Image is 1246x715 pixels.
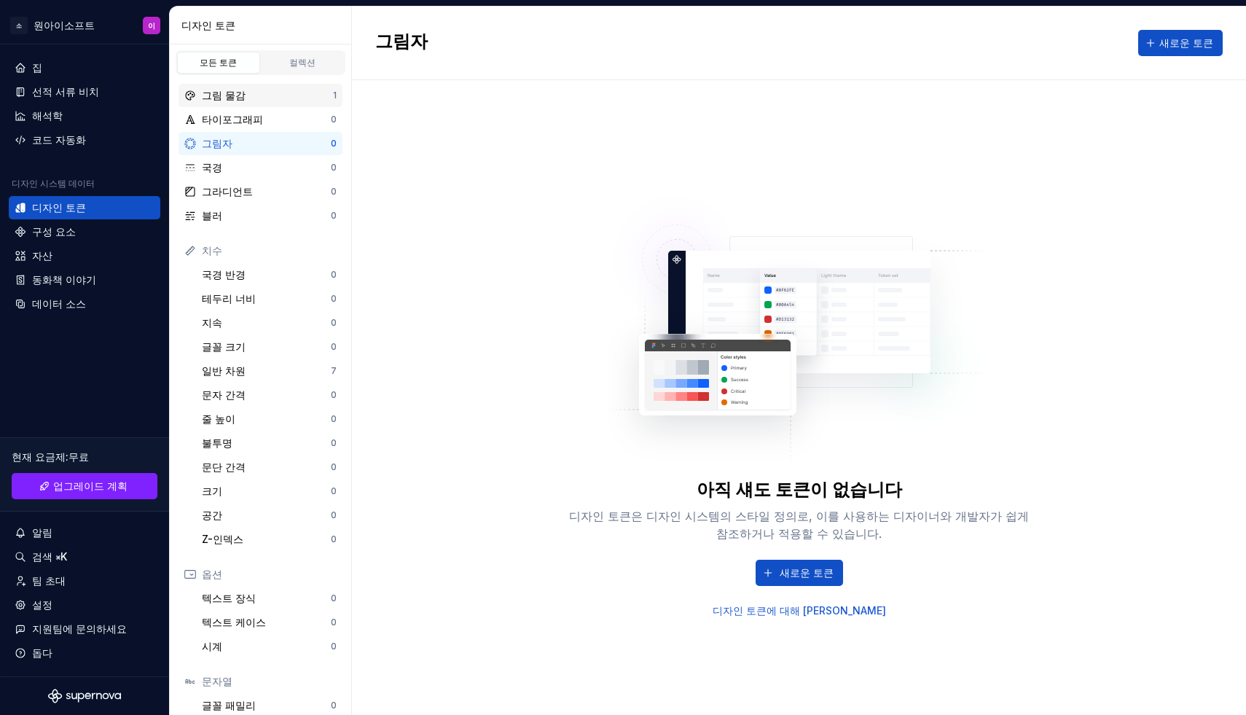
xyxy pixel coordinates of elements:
font: 국경 [202,161,222,173]
font: 텍스트 장식 [202,592,256,604]
font: 0 [331,317,337,328]
font: 0 [331,210,337,221]
font: 0 [331,186,337,197]
font: 디자인 토큰 [181,19,235,31]
font: 그라디언트 [202,185,253,198]
font: 해석학 [32,109,63,122]
button: 새로운 토큰 [1138,30,1223,56]
font: 소 [16,22,22,29]
font: 0 [331,485,337,496]
font: 옵션 [202,568,222,580]
font: 컬렉션 [289,57,316,68]
a: 지속0 [196,311,342,335]
svg: 슈퍼노바 로고 [48,689,121,703]
a: Z-인덱스0 [196,528,342,551]
font: 팀 초대 [32,574,66,587]
a: 텍스트 케이스0 [196,611,342,634]
a: 집 [9,56,160,79]
font: 무료 [68,450,89,463]
font: 0 [331,114,337,125]
font: 데이터 소스 [32,297,86,310]
font: 텍스트 케이스 [202,616,266,628]
a: 일반 차원7 [196,359,342,383]
a: 국경 반경0 [196,263,342,286]
font: 0 [331,293,337,304]
a: 선적 서류 비치 [9,80,160,103]
button: 새로운 토큰 [756,560,843,586]
font: 0 [331,593,337,603]
font: 0 [331,617,337,628]
font: 선적 서류 비치 [32,85,99,98]
a: 구성 요소 [9,220,160,243]
font: 지원팀에 문의하세요 [32,622,127,635]
font: 일반 차원 [202,364,246,377]
font: 줄 높이 [202,413,235,425]
font: 설정 [32,598,52,611]
font: 문자 간격 [202,388,246,401]
a: 블러0 [179,204,342,227]
button: 소원아이소프트이 [3,9,166,41]
font: 동화책 이야기 [32,273,96,286]
font: 0 [331,534,337,544]
font: 0 [331,461,337,472]
font: 0 [331,413,337,424]
font: 치수 [202,244,222,257]
font: 디자인 토큰은 디자인 시스템의 스타일 정의로, 이를 사용하는 디자이너와 개발자가 쉽게 참조하거나 적용할 수 있습니다. [569,509,1029,541]
button: 지원팀에 문의하세요 [9,617,160,641]
font: 구성 요소 [32,225,76,238]
font: 0 [331,509,337,520]
a: 시계0 [196,635,342,658]
font: 0 [331,341,337,352]
font: 새로운 토큰 [780,566,834,579]
a: 국경0 [179,156,342,179]
font: 디자인 시스템 데이터 [12,178,95,189]
font: 문단 간격 [202,461,246,473]
font: 시계 [202,640,222,652]
font: : [66,450,68,463]
font: 0 [331,389,337,400]
a: 테두리 너비0 [196,287,342,310]
font: 테두리 너비 [202,292,256,305]
font: 1 [333,90,337,101]
font: 지속 [202,316,222,329]
a: 문단 간격0 [196,456,342,479]
font: 돕다 [32,646,52,659]
font: Z-인덱스 [202,533,243,545]
font: 이 [148,21,155,30]
font: 모든 토큰 [200,57,237,68]
a: 그림 물감1 [179,84,342,107]
font: 업그레이드 계획 [53,480,128,492]
a: 공간0 [196,504,342,527]
font: 그림자 [375,31,428,52]
a: 줄 높이0 [196,407,342,431]
font: 그림 물감 [202,89,246,101]
font: 0 [331,700,337,711]
a: 그라디언트0 [179,180,342,203]
font: 크기 [202,485,222,497]
a: 디자인 토큰에 대해 [PERSON_NAME] [713,603,886,618]
a: 데이터 소스 [9,292,160,316]
font: 코드 자동화 [32,133,86,146]
font: 국경 반경 [202,268,246,281]
a: 크기0 [196,480,342,503]
a: 글꼴 크기0 [196,335,342,359]
font: 현재 요금제 [12,450,66,463]
a: 팀 초대 [9,569,160,593]
a: 문자 간격0 [196,383,342,407]
font: 글꼴 패밀리 [202,699,256,711]
font: 블러 [202,209,222,222]
a: 디자인 토큰 [9,196,160,219]
button: 돕다 [9,641,160,665]
font: 새로운 토큰 [1159,36,1213,49]
font: 검색 ⌘K [32,550,67,563]
a: 설정 [9,593,160,617]
font: 집 [32,61,42,74]
font: 문자열 [202,675,232,687]
a: 불투명0 [196,431,342,455]
font: 그림자 [202,137,232,149]
font: 타이포그래피 [202,113,263,125]
button: 검색 ⌘K [9,545,160,569]
font: 디자인 토큰에 대해 [PERSON_NAME] [713,604,886,617]
font: 0 [331,641,337,652]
